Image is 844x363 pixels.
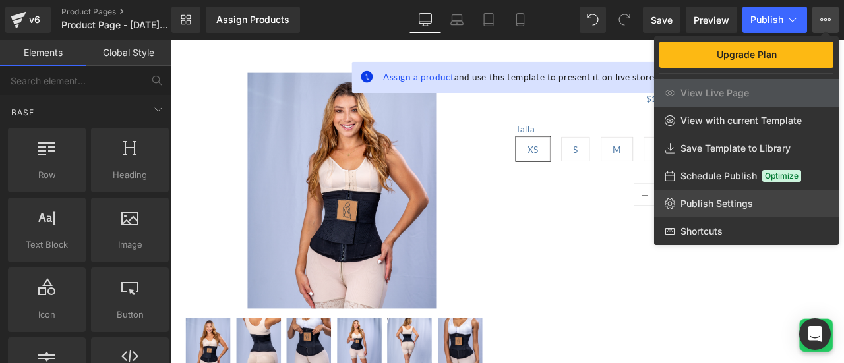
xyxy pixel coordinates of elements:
[812,7,839,33] button: Upgrade PlanView Live PageView with current TemplateSave Template to LibrarySchedule PublishOptim...
[61,20,168,30] span: Product Page - [DATE] 13:05:12
[799,318,831,350] div: Open Intercom Messenger
[742,7,807,33] button: Publish
[674,116,693,144] span: 2XL
[61,7,193,17] a: Product Pages
[95,238,165,252] span: Image
[409,7,441,33] a: Desktop
[694,13,729,27] span: Preview
[680,87,749,99] span: View Live Page
[12,238,82,252] span: Text Block
[423,116,436,144] span: XS
[477,116,483,144] span: S
[171,7,200,33] a: New Library
[750,14,783,25] span: Publish
[441,7,473,33] a: Laptop
[12,308,82,321] span: Icon
[686,7,737,33] a: Preview
[611,7,638,33] button: Redo
[12,168,82,182] span: Row
[524,116,534,144] span: M
[574,116,580,144] span: L
[251,38,336,51] span: Assign a product
[91,40,315,319] img: Cinturilla 9 Varillas Ref-SF45
[409,99,781,115] label: Talla
[10,106,36,119] span: Base
[651,13,673,27] span: Save
[464,42,726,57] a: Cinturilla 9 [PERSON_NAME] Ref-SF45
[95,308,165,321] span: Button
[680,198,753,209] span: Publish Settings
[680,115,802,126] span: View with current Template
[216,14,289,25] div: Assign Products
[95,168,165,182] span: Heading
[620,116,633,144] span: XL
[762,170,801,182] span: Optimize
[251,37,572,53] span: and use this template to present it on live store
[680,142,791,154] span: Save Template to Library
[504,7,536,33] a: Mobile
[86,40,171,66] a: Global Style
[580,7,606,33] button: Undo
[680,170,757,182] span: Schedule Publish
[717,49,777,60] span: Upgrade Plan
[409,154,781,170] label: Quantity
[680,225,723,237] span: Shortcuts
[564,61,627,80] span: $119,900.00
[473,7,504,33] a: Tablet
[5,7,51,33] a: v6
[734,116,753,144] span: 3XL
[26,11,43,28] div: v6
